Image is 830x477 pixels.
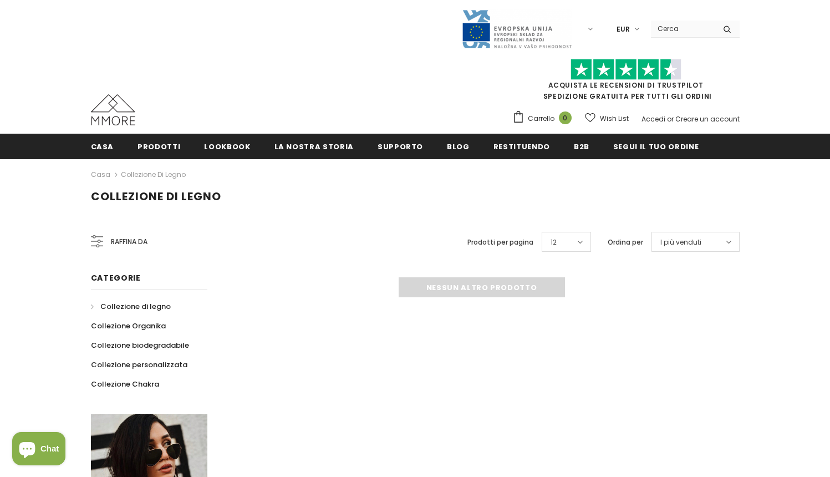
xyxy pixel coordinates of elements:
span: Casa [91,141,114,152]
label: Ordina per [608,237,643,248]
img: Javni Razpis [461,9,572,49]
a: Blog [447,134,470,159]
span: Carrello [528,113,554,124]
span: Collezione di legno [100,301,171,312]
span: Collezione di legno [91,189,221,204]
a: Restituendo [493,134,550,159]
span: Collezione Chakra [91,379,159,389]
a: La nostra storia [274,134,354,159]
a: Prodotti [138,134,180,159]
a: B2B [574,134,589,159]
span: Lookbook [204,141,250,152]
span: B2B [574,141,589,152]
span: Blog [447,141,470,152]
a: Casa [91,134,114,159]
a: Casa [91,168,110,181]
a: Carrello 0 [512,110,577,127]
span: Raffina da [111,236,147,248]
a: Collezione personalizzata [91,355,187,374]
a: Creare un account [675,114,740,124]
a: Wish List [585,109,629,128]
span: Collezione Organika [91,321,166,331]
inbox-online-store-chat: Shopify online store chat [9,432,69,468]
span: Prodotti [138,141,180,152]
span: supporto [378,141,423,152]
a: supporto [378,134,423,159]
a: Collezione Chakra [91,374,159,394]
span: Segui il tuo ordine [613,141,699,152]
span: Restituendo [493,141,550,152]
span: SPEDIZIONE GRATUITA PER TUTTI GLI ORDINI [512,64,740,101]
span: Collezione personalizzata [91,359,187,370]
a: Collezione di legno [91,297,171,316]
a: Javni Razpis [461,24,572,33]
a: Collezione di legno [121,170,186,179]
span: I più venduti [660,237,701,248]
span: Wish List [600,113,629,124]
img: Casi MMORE [91,94,135,125]
input: Search Site [651,21,715,37]
span: or [667,114,674,124]
a: Accedi [641,114,665,124]
span: 12 [551,237,557,248]
span: Collezione biodegradabile [91,340,189,351]
a: Lookbook [204,134,250,159]
a: Segui il tuo ordine [613,134,699,159]
a: Collezione Organika [91,316,166,336]
span: EUR [617,24,630,35]
img: Fidati di Pilot Stars [571,59,681,80]
label: Prodotti per pagina [467,237,533,248]
span: 0 [559,111,572,124]
a: Acquista le recensioni di TrustPilot [548,80,704,90]
a: Collezione biodegradabile [91,336,189,355]
span: Categorie [91,272,141,283]
span: La nostra storia [274,141,354,152]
